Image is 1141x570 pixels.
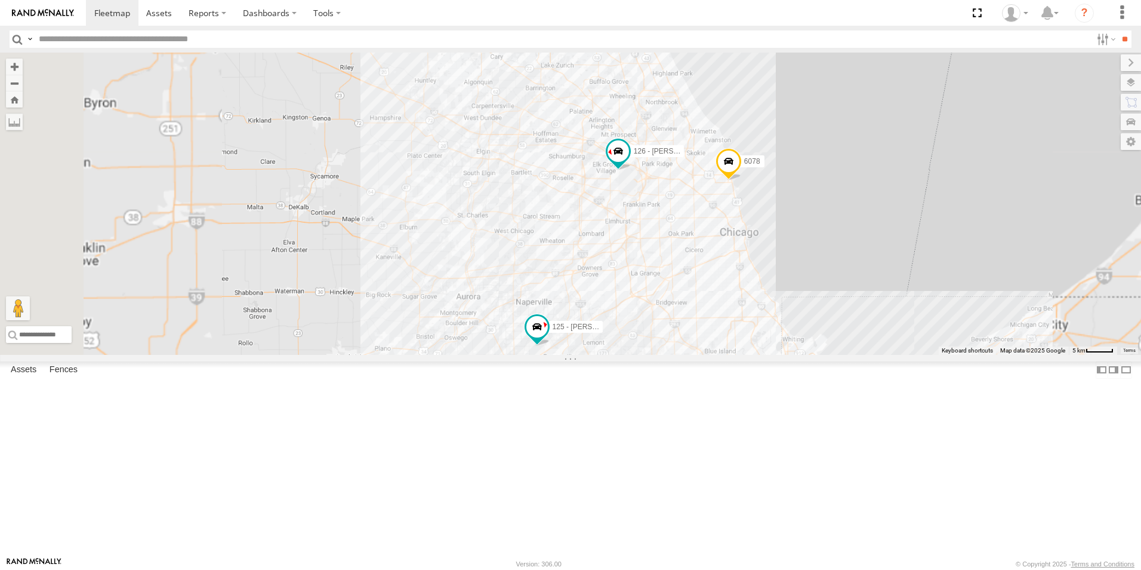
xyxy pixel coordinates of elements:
[744,158,760,166] span: 6078
[5,361,42,378] label: Assets
[12,9,74,17] img: rand-logo.svg
[6,75,23,91] button: Zoom out
[6,114,23,130] label: Measure
[1120,361,1132,379] label: Hide Summary Table
[1096,361,1108,379] label: Dock Summary Table to the Left
[1123,348,1136,353] a: Terms (opens in new tab)
[6,91,23,108] button: Zoom Home
[942,347,993,355] button: Keyboard shortcuts
[1069,347,1117,355] button: Map Scale: 5 km per 43 pixels
[1108,361,1120,379] label: Dock Summary Table to the Right
[516,560,562,568] div: Version: 306.00
[1092,30,1118,48] label: Search Filter Options
[1075,4,1094,23] i: ?
[998,4,1032,22] div: Ed Pruneda
[6,296,30,320] button: Drag Pegman onto the map to open Street View
[1071,560,1134,568] a: Terms and Conditions
[6,59,23,75] button: Zoom in
[1016,560,1134,568] div: © Copyright 2025 -
[7,558,61,570] a: Visit our Website
[634,147,711,155] span: 126 - [PERSON_NAME]
[44,361,84,378] label: Fences
[1121,133,1141,150] label: Map Settings
[25,30,35,48] label: Search Query
[553,323,630,331] span: 125 - [PERSON_NAME]
[1000,347,1065,354] span: Map data ©2025 Google
[1072,347,1086,354] span: 5 km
